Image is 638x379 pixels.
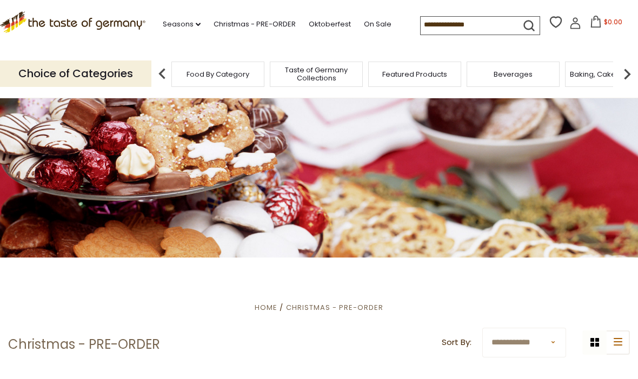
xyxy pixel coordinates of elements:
img: previous arrow [151,63,173,85]
img: next arrow [616,63,638,85]
a: Seasons [163,18,201,30]
a: On Sale [364,18,391,30]
label: Sort By: [442,336,471,349]
a: Home [255,302,277,313]
span: $0.00 [604,17,622,26]
a: Featured Products [382,70,447,78]
a: Food By Category [187,70,249,78]
h1: Christmas - PRE-ORDER [8,336,160,353]
a: Beverages [494,70,533,78]
a: Oktoberfest [309,18,351,30]
a: Taste of Germany Collections [273,66,360,82]
a: Christmas - PRE-ORDER [214,18,296,30]
a: Christmas - PRE-ORDER [286,302,383,313]
button: $0.00 [583,16,629,32]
